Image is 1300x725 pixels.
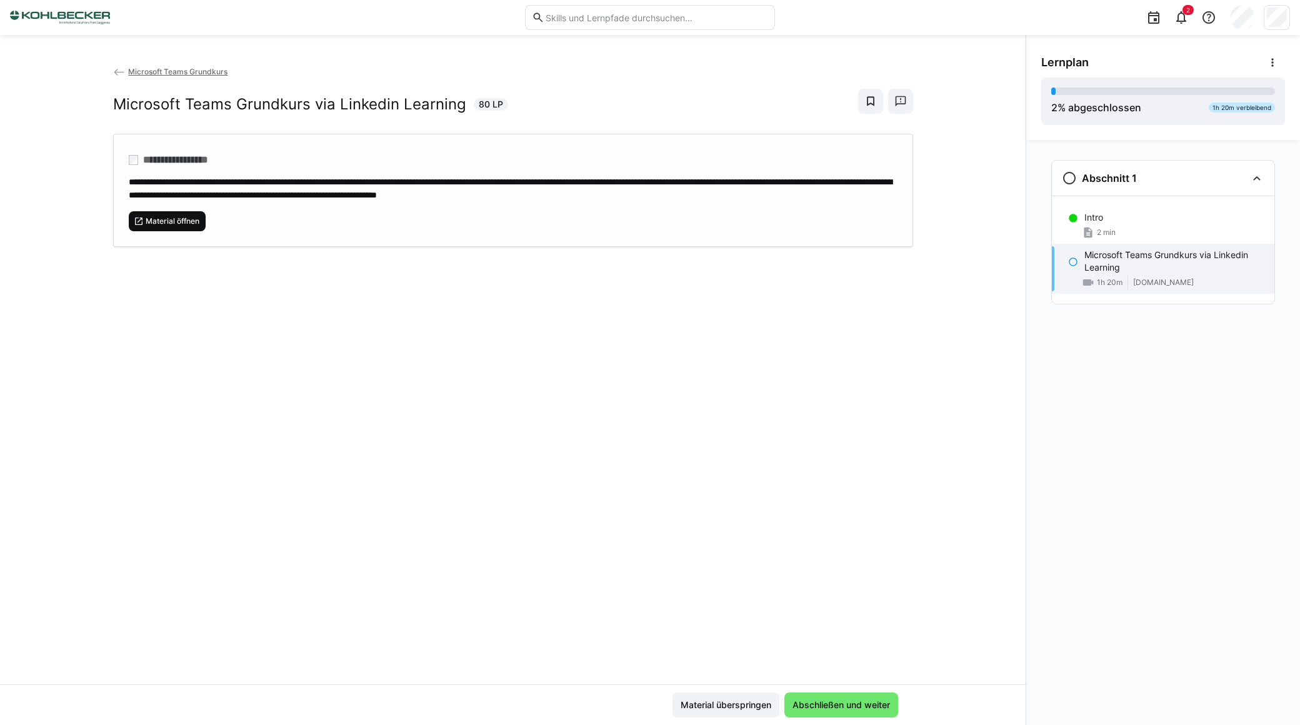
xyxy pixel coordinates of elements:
h3: Abschnitt 1 [1082,172,1137,184]
p: Microsoft Teams Grundkurs via Linkedin Learning [1084,249,1264,274]
span: 1h 20m [1097,277,1122,287]
span: Material öffnen [144,216,201,226]
p: Intro [1084,211,1103,224]
span: Microsoft Teams Grundkurs [128,67,227,76]
span: 2 [1051,101,1057,114]
button: Abschließen und weiter [784,692,898,717]
button: Material überspringen [672,692,779,717]
a: Microsoft Teams Grundkurs [113,67,228,76]
span: 2 [1186,6,1190,14]
div: 1h 20m verbleibend [1209,102,1275,112]
span: Abschließen und weiter [791,699,892,711]
span: Lernplan [1041,56,1089,69]
h2: Microsoft Teams Grundkurs via Linkedin Learning [113,95,466,114]
span: 2 min [1097,227,1116,237]
span: 80 LP [479,98,503,111]
input: Skills und Lernpfade durchsuchen… [544,12,768,23]
span: [DOMAIN_NAME] [1133,277,1194,287]
span: Material überspringen [679,699,773,711]
div: % abgeschlossen [1051,100,1141,115]
button: Material öffnen [129,211,206,231]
